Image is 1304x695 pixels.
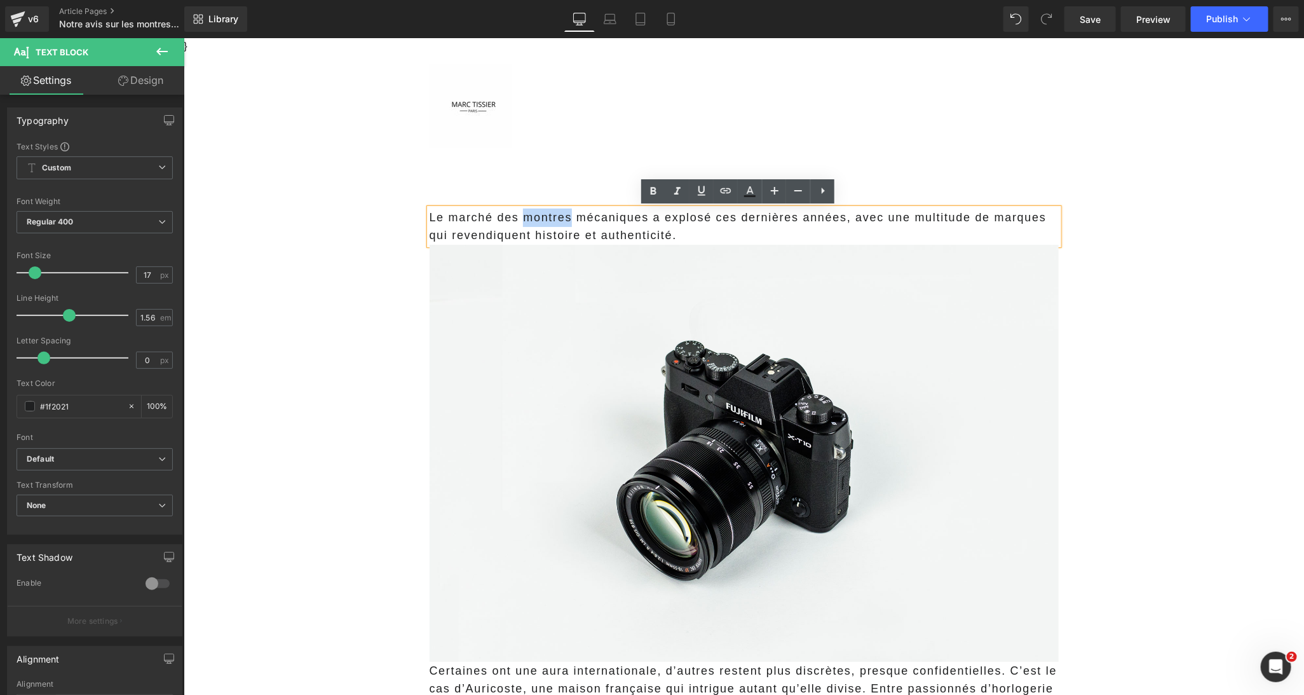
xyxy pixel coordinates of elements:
div: Text Styles [17,141,173,151]
div: Font [17,433,173,442]
div: Typography [17,108,69,126]
a: Laptop [595,6,625,32]
div: Letter Spacing [17,336,173,345]
a: Article Pages [59,6,205,17]
span: px [160,271,171,279]
span: Save [1080,13,1101,26]
i: Default [27,454,54,465]
a: Mobile [656,6,686,32]
span: 2 [1287,652,1297,662]
div: Alignment [17,680,173,689]
span: em [160,313,171,322]
div: Alignment [17,647,60,664]
div: Line Height [17,294,173,303]
div: Text Color [17,379,173,388]
input: Color [40,399,121,413]
button: Undo [1003,6,1029,32]
span: Preview [1136,13,1171,26]
span: px [160,356,171,364]
div: v6 [25,11,41,27]
a: Preview [1121,6,1186,32]
b: Regular 400 [27,217,74,226]
div: Font Size [17,251,173,260]
a: Tablet [625,6,656,32]
div: Text Transform [17,481,173,490]
button: More [1273,6,1299,32]
span: Text Block [36,47,88,57]
span: Le marché des montres mécaniques a explosé ces dernières années, avec une multitude de marques qu... [246,173,863,204]
a: v6 [5,6,49,32]
div: Text Shadow [17,545,72,563]
span: Publish [1206,14,1238,24]
b: Custom [42,163,71,174]
b: None [27,500,46,510]
a: Desktop [564,6,595,32]
div: Enable [17,578,133,591]
button: More settings [8,606,182,636]
div: % [142,396,172,418]
button: Publish [1191,6,1268,32]
p: More settings [67,616,118,627]
span: Certaines ont une aura internationale, d’autres restent plus discrètes, presque confidentielles. ... [246,626,874,692]
div: Font Weight [17,197,173,206]
iframe: Intercom live chat [1261,652,1291,682]
span: Notre avis sur les montres Auricoste : marque horlogère française dont personne ne parle [59,19,181,29]
img: marctissierwatches [246,27,329,109]
a: Design [95,66,187,95]
button: Redo [1034,6,1059,32]
span: Library [208,13,238,25]
a: New Library [184,6,247,32]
